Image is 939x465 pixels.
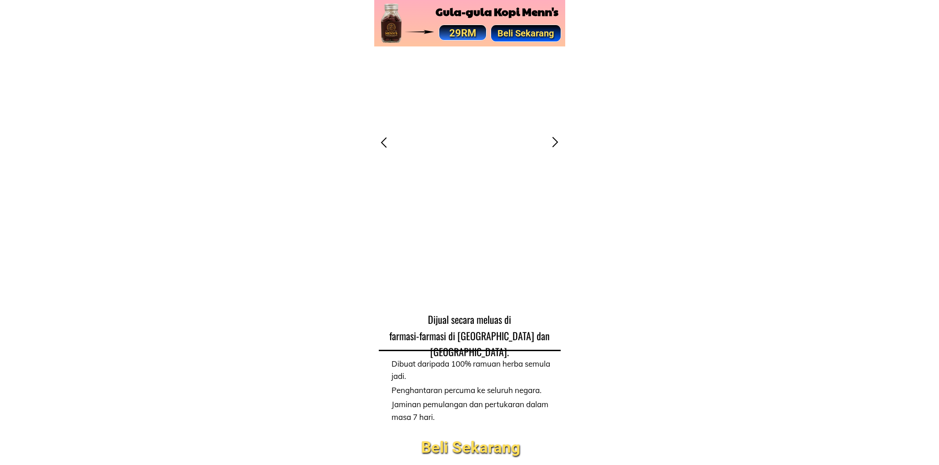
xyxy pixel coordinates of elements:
p: Beli Sekarang [491,25,561,41]
li: Dibuat daripada 100% ramuan herba semula jadi. [379,358,563,384]
h2: Gula-gula Kopi Menn's [433,3,561,20]
li: Penghantaran percuma ke seluruh negara. [379,384,563,398]
h2: Gula-gula Kopi Menn's – Penambah Kejantanan Super Kuat dari [GEOGRAPHIC_DATA] [383,276,556,329]
li: Jaminan pemulangan dan pertukaran dalam masa 7 hari. [379,398,563,423]
div: Dijual secara meluas di farmasi-farmasi di [GEOGRAPHIC_DATA] dan [GEOGRAPHIC_DATA]. [377,312,562,360]
p: 29RM [439,25,486,41]
p: Beli Sekarang [411,434,531,462]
